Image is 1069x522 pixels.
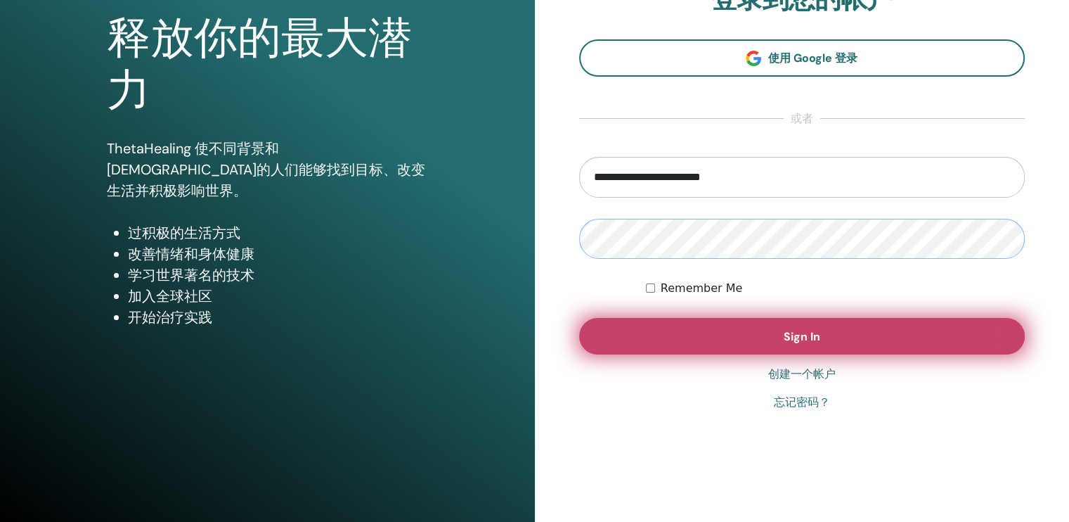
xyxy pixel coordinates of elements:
li: 加入全球社区 [128,286,428,307]
li: 改善情绪和身体健康 [128,243,428,265]
li: 学习世界著名的技术 [128,265,428,286]
span: 使用 Google 登录 [768,51,857,65]
a: 创建一个帐户 [768,366,836,383]
button: Sign In [579,318,1025,355]
span: Sign In [784,329,820,344]
span: 或者 [784,110,820,127]
li: 开始治疗实践 [128,307,428,328]
a: 忘记密码？ [774,394,830,411]
h1: 释放你的最大潜力 [107,13,428,117]
a: 使用 Google 登录 [579,39,1025,77]
p: ThetaHealing 使不同背景和[DEMOGRAPHIC_DATA]的人们能够找到目标、改变生活并积极影响世界。 [107,138,428,201]
label: Remember Me [661,280,743,297]
li: 过积极的生活方式 [128,222,428,243]
div: Keep me authenticated indefinitely or until I manually logout [646,280,1025,297]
